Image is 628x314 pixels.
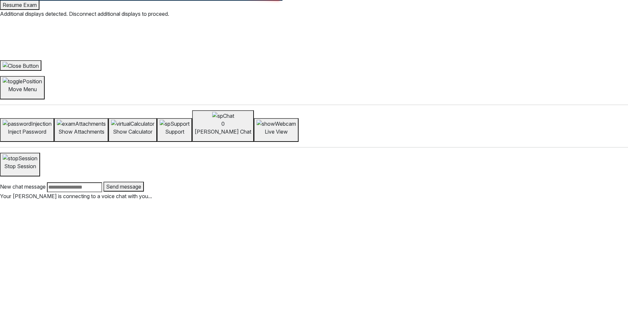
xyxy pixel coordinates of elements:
img: virtualCalculator [111,120,154,128]
p: Inject Password [3,128,52,136]
p: Move Menu [3,85,42,93]
span: Send message [106,183,141,190]
img: spChat [212,112,234,120]
div: 0 [195,120,251,128]
img: stopSession [3,154,37,162]
img: Close Button [3,62,39,70]
button: Show Attachments [54,118,108,142]
img: passwordInjection [3,120,52,128]
button: spChat0[PERSON_NAME] Chat [192,110,254,142]
p: Show Attachments [57,128,106,136]
button: Show Calculator [108,118,157,142]
p: Stop Session [3,162,37,170]
p: Live View [257,128,296,136]
img: showWebcam [257,120,296,128]
button: Send message [103,182,144,192]
p: [PERSON_NAME] Chat [195,128,251,136]
p: Support [160,128,190,136]
button: Support [157,118,192,142]
img: examAttachments [57,120,106,128]
img: togglePosition [3,77,42,85]
button: Live View [254,118,299,142]
img: spSupport [160,120,190,128]
p: Show Calculator [111,128,154,136]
